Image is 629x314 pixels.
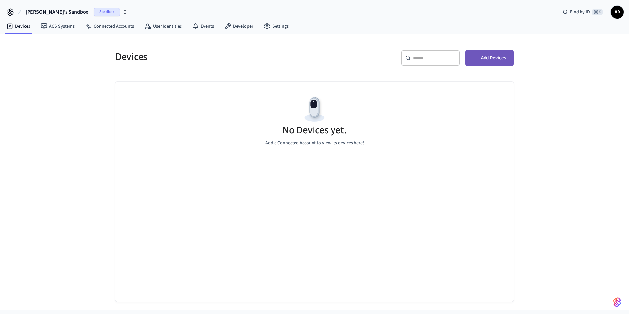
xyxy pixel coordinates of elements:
h5: No Devices yet. [282,124,347,137]
a: Developer [219,20,258,32]
a: ACS Systems [35,20,80,32]
a: Events [187,20,219,32]
button: AD [611,6,624,19]
p: Add a Connected Account to view its devices here! [265,140,364,147]
span: [PERSON_NAME]'s Sandbox [26,8,88,16]
img: SeamLogoGradient.69752ec5.svg [613,297,621,307]
span: Add Devices [481,54,506,62]
a: User Identities [139,20,187,32]
a: Devices [1,20,35,32]
span: AD [611,6,623,18]
h5: Devices [115,50,311,64]
span: Sandbox [94,8,120,16]
img: Devices Empty State [300,95,329,124]
a: Settings [258,20,294,32]
button: Add Devices [465,50,514,66]
a: Connected Accounts [80,20,139,32]
span: ⌘ K [592,9,603,15]
span: Find by ID [570,9,590,15]
div: Find by ID⌘ K [558,6,608,18]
